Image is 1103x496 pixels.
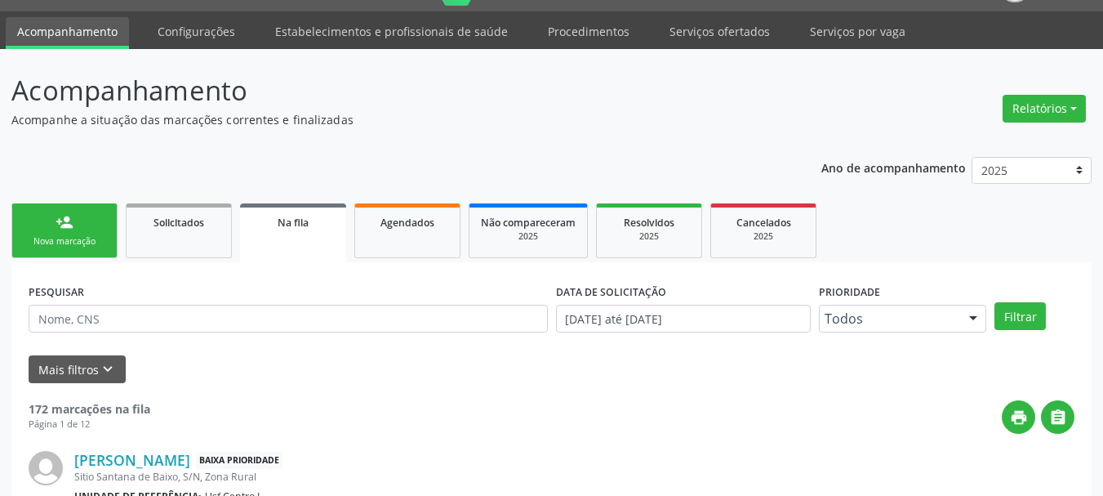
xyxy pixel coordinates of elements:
[380,216,434,230] span: Agendados
[11,111,767,128] p: Acompanhe a situação das marcações correntes e finalizadas
[1049,409,1067,427] i: 
[723,230,804,243] div: 2025
[536,17,641,46] a: Procedimentos
[74,451,190,469] a: [PERSON_NAME]
[825,311,953,327] span: Todos
[24,235,105,248] div: Nova marcação
[556,279,666,305] label: DATA DE SOLICITAÇÃO
[196,452,282,469] span: Baixa Prioridade
[624,216,674,230] span: Resolvidos
[153,216,204,230] span: Solicitados
[264,17,519,46] a: Estabelecimentos e profissionais de saúde
[6,17,129,49] a: Acompanhamento
[56,213,73,231] div: person_add
[1002,400,1035,434] button: print
[994,302,1046,330] button: Filtrar
[819,279,880,305] label: Prioridade
[658,17,781,46] a: Serviços ofertados
[736,216,791,230] span: Cancelados
[608,230,690,243] div: 2025
[29,355,126,384] button: Mais filtroskeyboard_arrow_down
[278,216,309,230] span: Na fila
[99,360,117,378] i: keyboard_arrow_down
[29,451,63,485] img: img
[11,70,767,111] p: Acompanhamento
[29,279,84,305] label: PESQUISAR
[1003,95,1086,123] button: Relatórios
[798,17,917,46] a: Serviços por vaga
[1041,400,1074,434] button: 
[29,305,548,333] input: Nome, CNS
[481,230,576,243] div: 2025
[1010,409,1028,427] i: print
[29,418,150,431] div: Página 1 de 12
[146,17,247,46] a: Configurações
[74,470,829,484] div: Sitio Santana de Baixo, S/N, Zona Rural
[481,216,576,230] span: Não compareceram
[29,401,150,417] strong: 172 marcações na fila
[556,305,812,333] input: Selecione um intervalo
[821,157,966,177] p: Ano de acompanhamento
